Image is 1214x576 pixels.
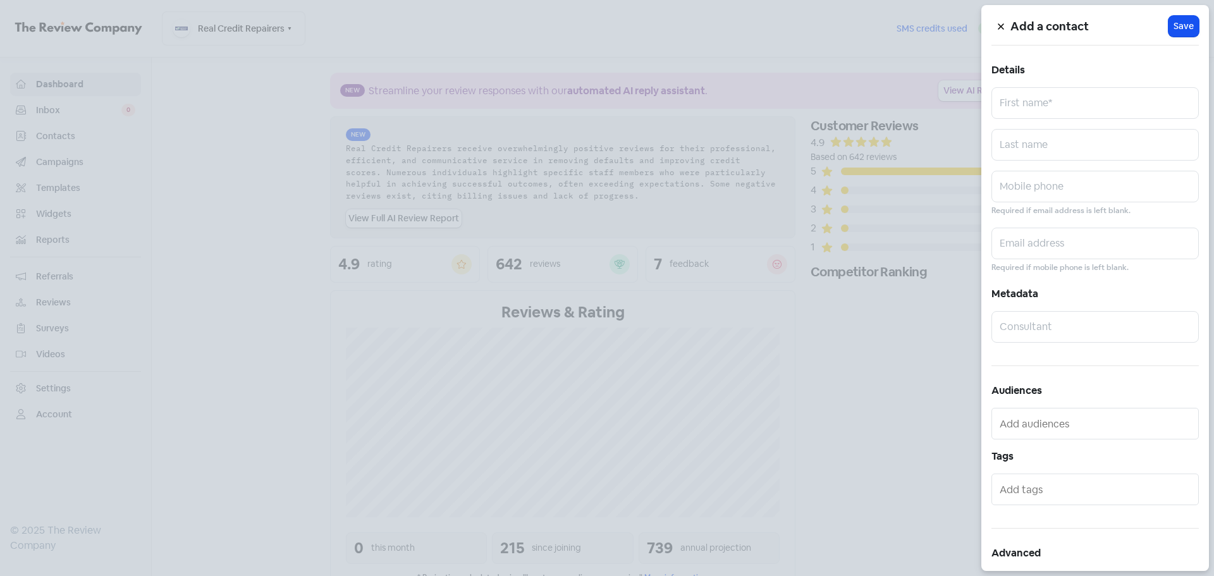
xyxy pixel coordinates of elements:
h5: Add a contact [1010,17,1168,36]
input: First name [991,87,1199,119]
h5: Audiences [991,381,1199,400]
button: Save [1168,16,1199,37]
input: Add tags [1000,479,1193,499]
small: Required if email address is left blank. [991,205,1131,217]
h5: Tags [991,447,1199,466]
span: Save [1174,20,1194,33]
h5: Advanced [991,544,1199,563]
h5: Metadata [991,285,1199,303]
input: Email address [991,228,1199,259]
input: Add audiences [1000,414,1193,434]
input: Last name [991,129,1199,161]
input: Consultant [991,311,1199,343]
h5: Details [991,61,1199,80]
small: Required if mobile phone is left blank. [991,262,1129,274]
input: Mobile phone [991,171,1199,202]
